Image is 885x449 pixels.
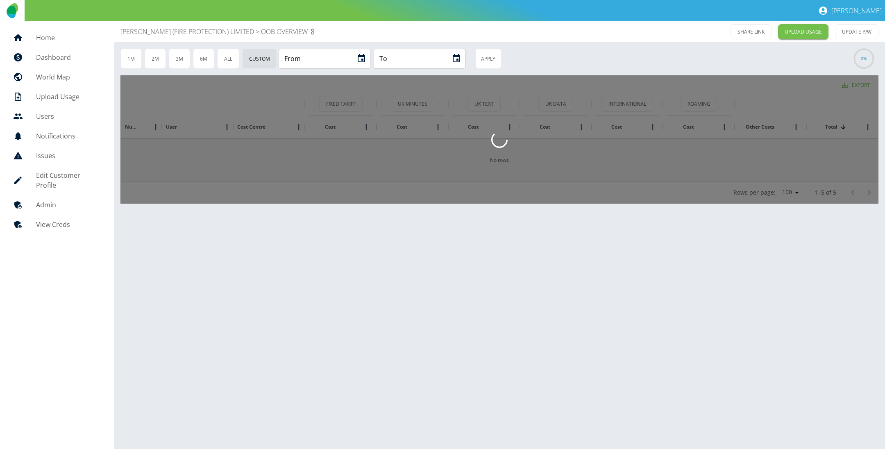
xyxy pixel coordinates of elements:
[7,28,107,48] a: Home
[261,27,308,36] a: OOB OVERVIEW
[36,220,101,229] h5: View Creds
[731,24,772,39] button: SHARE LINK
[861,55,867,61] text: 0%
[353,50,370,67] button: Choose date, selected date is 2 Jul 2025
[36,151,101,161] h5: Issues
[36,111,101,121] h5: Users
[7,195,107,215] a: Admin
[242,48,277,69] button: Custom
[7,126,107,146] a: Notifications
[448,50,465,67] button: Choose date, selected date is 1 Aug 2025
[475,48,501,69] button: Apply
[217,48,239,69] button: All
[36,52,101,62] h5: Dashboard
[36,92,101,102] h5: Upload Usage
[36,131,101,141] h5: Notifications
[36,170,101,190] h5: Edit Customer Profile
[831,6,882,15] p: [PERSON_NAME]
[778,24,828,39] a: UPLOAD USAGE
[36,200,101,210] h5: Admin
[7,67,107,87] a: World Map
[815,2,885,19] button: [PERSON_NAME]
[36,72,101,82] h5: World Map
[7,107,107,126] a: Users
[145,48,166,69] button: 2M
[7,87,107,107] a: Upload Usage
[7,215,107,234] a: View Creds
[835,24,878,39] button: UPDATE P/W
[7,146,107,166] a: Issues
[36,33,101,43] h5: Home
[193,48,214,69] button: 6M
[7,3,18,18] img: Logo
[256,27,259,36] p: >
[120,27,254,36] a: [PERSON_NAME] (FIRE PROTECTION) LIMITED
[7,48,107,67] a: Dashboard
[120,48,142,69] button: 1M
[169,48,190,69] button: 3M
[7,166,107,195] a: Edit Customer Profile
